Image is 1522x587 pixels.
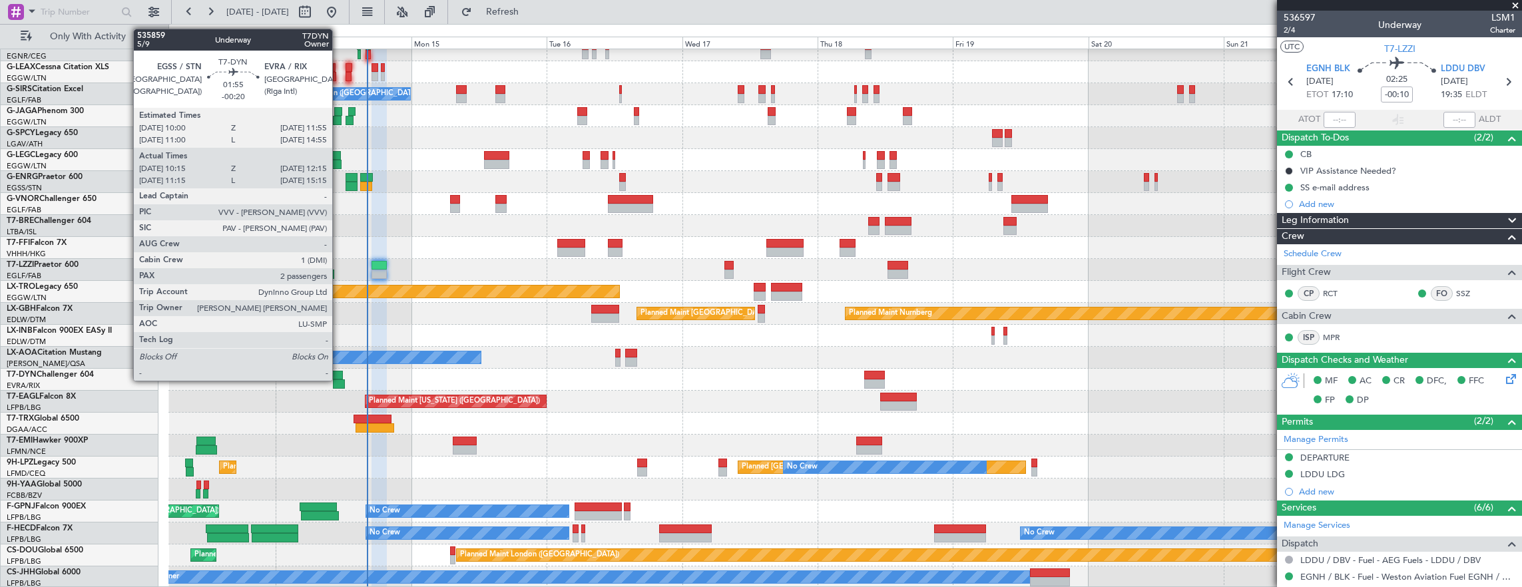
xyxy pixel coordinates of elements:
a: MPR [1323,331,1353,343]
span: DP [1357,394,1369,407]
a: RCT [1323,288,1353,299]
div: SS e-mail address [1300,182,1370,193]
a: G-VNORChallenger 650 [7,195,97,203]
span: T7-TRX [7,415,34,423]
span: 19:35 [1441,89,1462,102]
a: FCBB/BZV [7,490,42,500]
div: Mon 15 [411,37,547,49]
a: SSZ [1456,288,1486,299]
span: Services [1282,500,1316,516]
span: Dispatch To-Dos [1282,130,1349,146]
span: [DATE] [1306,75,1334,89]
a: EGLF/FAB [7,205,41,215]
a: T7-BREChallenger 604 [7,217,91,225]
span: G-VNOR [7,195,39,203]
span: Crew [1282,229,1304,244]
span: LDDU DBV [1441,63,1485,76]
a: F-GPNJFalcon 900EX [7,502,86,510]
span: LSM1 [1490,11,1515,25]
span: CS-DOU [7,546,38,554]
a: LX-INBFalcon 900EX EASy II [7,327,112,335]
span: LX-GBH [7,305,36,313]
div: Tue 16 [547,37,682,49]
a: Schedule Crew [1284,248,1342,261]
span: T7-FFI [7,239,30,247]
span: EGNH BLK [1306,63,1350,76]
div: No Crew [370,523,400,543]
button: Refresh [455,1,535,23]
a: EGLF/FAB [7,95,41,105]
div: [DATE] [171,27,194,38]
span: ETOT [1306,89,1328,102]
div: DEPARTURE [1300,452,1350,463]
div: Fri 19 [953,37,1088,49]
div: No Crew [787,457,818,477]
a: EGGW/LTN [7,117,47,127]
a: G-LEGCLegacy 600 [7,151,78,159]
div: Planned [GEOGRAPHIC_DATA] ([GEOGRAPHIC_DATA]) [742,457,930,477]
button: UTC [1280,41,1304,53]
a: EGGW/LTN [7,161,47,171]
span: Cabin Crew [1282,309,1332,324]
a: LX-TROLegacy 650 [7,283,78,291]
span: T7-LZZI [1384,42,1415,56]
span: [DATE] [1441,75,1468,89]
a: T7-EMIHawker 900XP [7,437,88,445]
a: T7-FFIFalcon 7X [7,239,67,247]
a: Manage Permits [1284,433,1348,447]
div: No Crew London ([GEOGRAPHIC_DATA]) [279,84,420,104]
span: CS-JHH [7,568,35,576]
a: [PERSON_NAME]/QSA [7,359,85,369]
a: LGAV/ATH [7,139,43,149]
span: Permits [1282,415,1313,430]
a: T7-EAGLFalcon 8X [7,393,76,401]
a: LDDU / DBV - Fuel - AEG Fuels - LDDU / DBV [1300,554,1481,566]
span: Flight Crew [1282,265,1331,280]
a: T7-TRXGlobal 6500 [7,415,79,423]
span: ALDT [1479,113,1501,126]
span: T7-DYN [7,371,37,379]
a: LFMD/CEQ [7,469,45,479]
div: Planned Maint [GEOGRAPHIC_DATA] ([GEOGRAPHIC_DATA]) [105,325,314,345]
span: G-SIRS [7,85,32,93]
div: Planned Maint [US_STATE] ([GEOGRAPHIC_DATA]) [369,391,540,411]
span: T7-EMI [7,437,33,445]
a: LFPB/LBG [7,556,41,566]
div: Sun 14 [276,37,411,49]
input: --:-- [1324,112,1356,128]
div: Add new [1299,486,1515,497]
span: T7-LZZI [7,261,34,269]
a: G-ENRGPraetor 600 [7,173,83,181]
a: EGGW/LTN [7,73,47,83]
div: Planned Maint London ([GEOGRAPHIC_DATA]) [460,545,619,565]
a: T7-DYNChallenger 604 [7,371,94,379]
div: Planned Maint Nurnberg [849,303,932,323]
div: Planned Maint [GEOGRAPHIC_DATA] ([GEOGRAPHIC_DATA]) [640,303,850,323]
span: 9H-YAA [7,481,37,489]
span: AC [1360,375,1372,388]
span: G-JAGA [7,107,37,115]
a: LFPB/LBG [7,403,41,413]
a: G-SIRSCitation Excel [7,85,83,93]
span: T7-BRE [7,217,34,225]
span: T7-EAGL [7,393,39,401]
span: LX-TRO [7,283,35,291]
span: Dispatch [1282,536,1318,552]
span: MF [1325,375,1338,388]
span: Dispatch Checks and Weather [1282,353,1408,368]
a: EGGW/LTN [7,293,47,303]
a: CS-JHHGlobal 6000 [7,568,81,576]
span: FP [1325,394,1335,407]
span: G-ENRG [7,173,38,181]
div: Planned Maint [GEOGRAPHIC_DATA] ([GEOGRAPHIC_DATA]) [184,150,394,170]
span: (2/2) [1474,130,1493,144]
div: CP [1298,286,1320,301]
span: (2/2) [1474,414,1493,428]
div: ISP [1298,330,1320,345]
span: Charter [1490,25,1515,36]
span: 9H-LPZ [7,459,33,467]
span: ATOT [1298,113,1320,126]
span: G-LEAX [7,63,35,71]
a: LX-AOACitation Mustang [7,349,102,357]
div: Owner [156,567,179,587]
